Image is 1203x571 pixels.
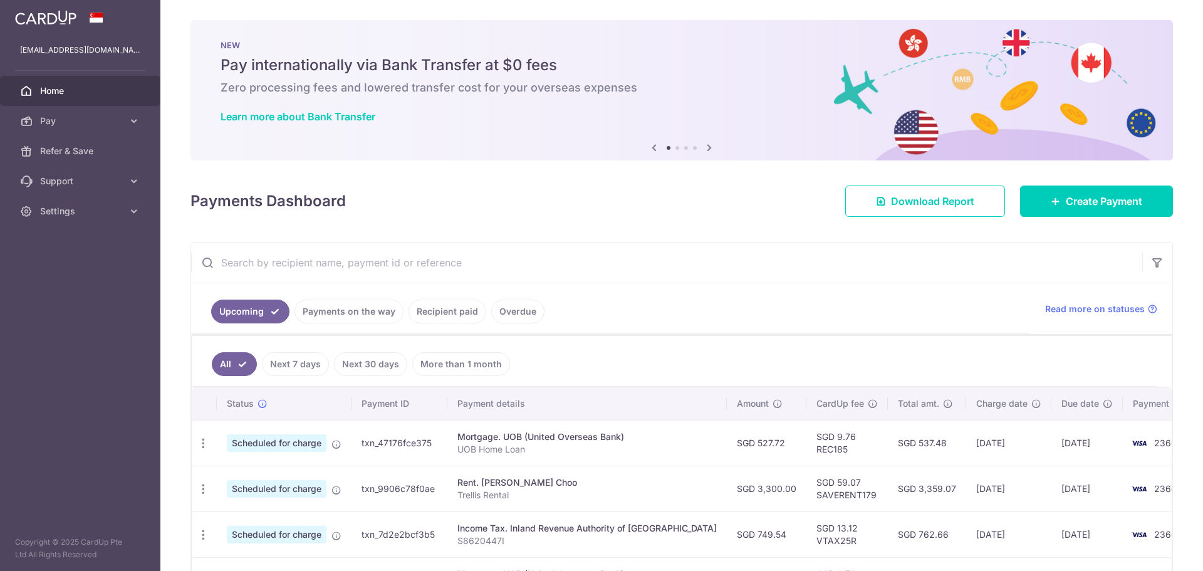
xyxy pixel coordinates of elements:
img: Bank transfer banner [190,20,1173,160]
span: Scheduled for charge [227,434,326,452]
a: Next 7 days [262,352,329,376]
span: Charge date [976,397,1028,410]
td: txn_9906c78f0ae [352,466,447,511]
p: UOB Home Loan [457,443,717,456]
h6: Zero processing fees and lowered transfer cost for your overseas expenses [221,80,1143,95]
span: Read more on statuses [1045,303,1145,315]
span: Create Payment [1066,194,1142,209]
a: All [212,352,257,376]
a: Download Report [845,186,1005,217]
span: Settings [40,205,123,217]
span: Scheduled for charge [227,526,326,543]
td: [DATE] [1051,420,1123,466]
a: Payments on the way [294,300,404,323]
td: SGD 527.72 [727,420,806,466]
td: SGD 13.12 VTAX25R [806,511,888,557]
th: Payment details [447,387,727,420]
span: Status [227,397,254,410]
td: [DATE] [966,511,1051,557]
p: Trellis Rental [457,489,717,501]
span: Refer & Save [40,145,123,157]
p: NEW [221,40,1143,50]
a: Create Payment [1020,186,1173,217]
span: 2366 [1154,483,1177,494]
a: Learn more about Bank Transfer [221,110,375,123]
a: Recipient paid [409,300,486,323]
div: Mortgage. UOB (United Overseas Bank) [457,431,717,443]
span: CardUp fee [816,397,864,410]
td: SGD 749.54 [727,511,806,557]
span: Pay [40,115,123,127]
td: [DATE] [966,420,1051,466]
td: [DATE] [1051,466,1123,511]
img: Bank Card [1127,436,1152,451]
img: Bank Card [1127,527,1152,542]
div: Rent. [PERSON_NAME] Choo [457,476,717,489]
input: Search by recipient name, payment id or reference [191,243,1142,283]
a: Overdue [491,300,544,323]
h5: Pay internationally via Bank Transfer at $0 fees [221,55,1143,75]
a: More than 1 month [412,352,510,376]
div: Income Tax. Inland Revenue Authority of [GEOGRAPHIC_DATA] [457,522,717,535]
td: SGD 537.48 [888,420,966,466]
a: Next 30 days [334,352,407,376]
td: SGD 59.07 SAVERENT179 [806,466,888,511]
span: 2366 [1154,529,1177,540]
span: Support [40,175,123,187]
span: Scheduled for charge [227,480,326,498]
p: S8620447I [457,535,717,547]
a: Upcoming [211,300,289,323]
span: Download Report [891,194,974,209]
span: Home [40,85,123,97]
td: SGD 762.66 [888,511,966,557]
p: [EMAIL_ADDRESS][DOMAIN_NAME] [20,44,140,56]
span: Amount [737,397,769,410]
img: Bank Card [1127,481,1152,496]
a: Read more on statuses [1045,303,1157,315]
td: txn_7d2e2bcf3b5 [352,511,447,557]
span: Due date [1061,397,1099,410]
h4: Payments Dashboard [190,190,346,212]
td: SGD 3,300.00 [727,466,806,511]
span: Total amt. [898,397,939,410]
th: Payment ID [352,387,447,420]
span: 2366 [1154,437,1177,448]
td: [DATE] [1051,511,1123,557]
img: CardUp [15,10,76,25]
td: SGD 3,359.07 [888,466,966,511]
td: txn_47176fce375 [352,420,447,466]
td: SGD 9.76 REC185 [806,420,888,466]
td: [DATE] [966,466,1051,511]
